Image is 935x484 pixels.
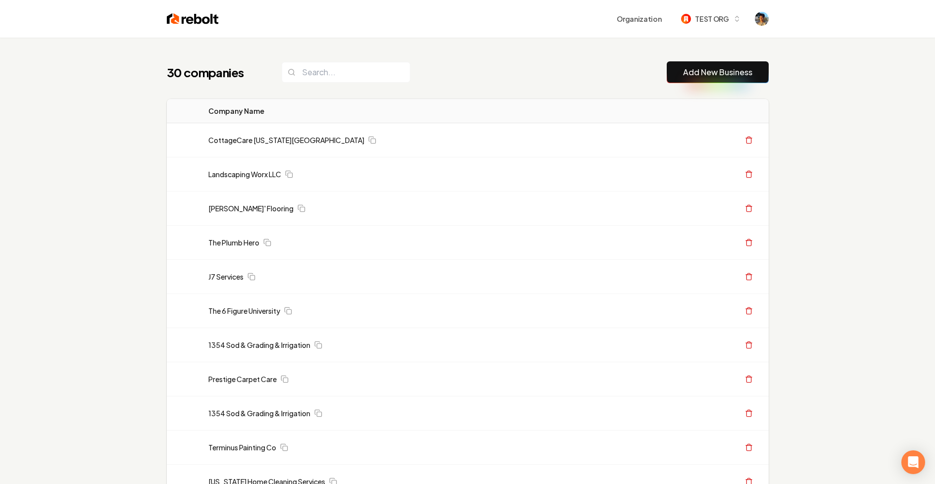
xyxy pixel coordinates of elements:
th: Company Name [200,99,531,123]
a: The Plumb Hero [208,238,259,247]
a: [PERSON_NAME]' Flooring [208,203,294,213]
a: Prestige Carpet Care [208,374,277,384]
h1: 30 companies [167,64,262,80]
a: Landscaping Worx LLC [208,169,281,179]
div: Open Intercom Messenger [901,450,925,474]
img: TEST ORG [681,14,691,24]
a: Terminus Painting Co [208,442,276,452]
a: Add New Business [683,66,752,78]
a: 1354 Sod & Grading & Irrigation [208,340,310,350]
button: Add New Business [667,61,769,83]
img: Aditya Nair [755,12,769,26]
a: The 6 Figure University [208,306,280,316]
button: Organization [611,10,667,28]
span: TEST ORG [695,14,729,24]
a: 1354 Sod & Grading & Irrigation [208,408,310,418]
img: Rebolt Logo [167,12,219,26]
a: J7 Services [208,272,244,282]
button: Open user button [755,12,769,26]
a: CottageCare [US_STATE][GEOGRAPHIC_DATA] [208,135,364,145]
input: Search... [282,62,410,83]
